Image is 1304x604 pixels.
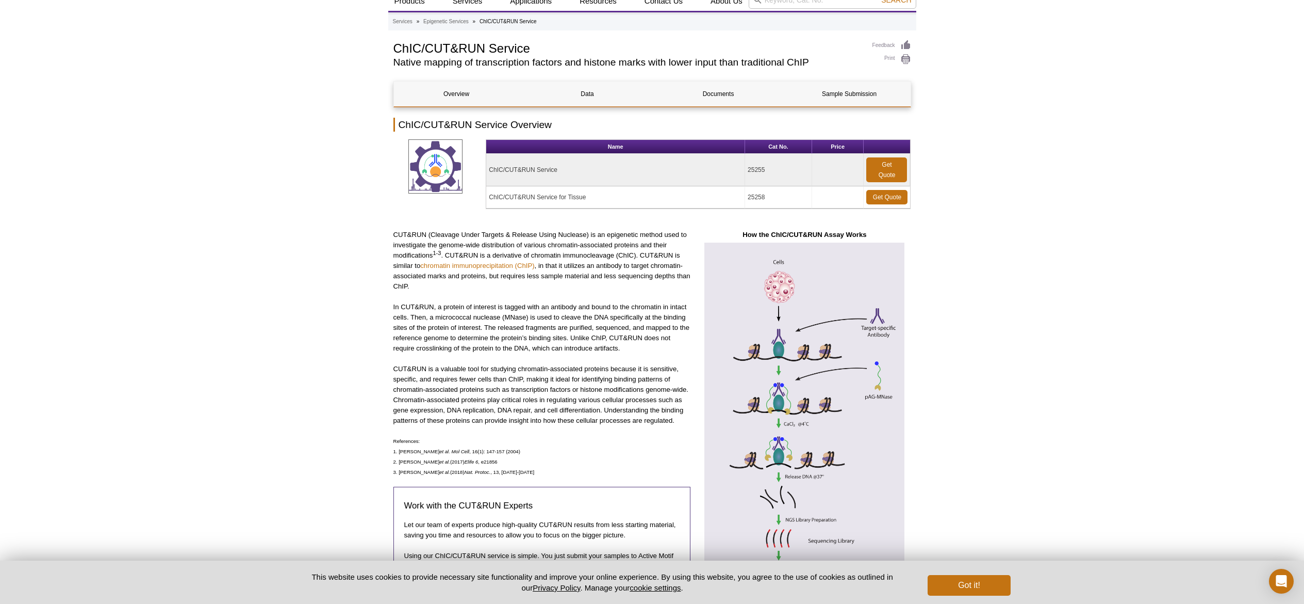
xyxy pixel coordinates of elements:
[404,520,680,541] p: Let our team of experts produce high-quality CUT&RUN results from less starting material, saving ...
[408,139,463,194] img: ChIC/CUT&RUN Service
[404,500,680,512] h3: Work with the CUT&RUN Experts
[486,154,745,186] td: ChIC/CUT&RUN Service
[787,82,912,106] a: Sample Submission
[533,583,580,592] a: Privacy Policy
[393,364,691,426] p: CUT&RUN is a valuable tool for studying chromatin-associated proteins because it is sensitive, sp...
[417,19,420,24] li: »
[393,40,862,55] h1: ChIC/CUT&RUN Service
[393,118,911,132] h2: ChIC/CUT&RUN Service Overview
[928,575,1010,596] button: Got it!
[872,40,911,51] a: Feedback
[393,58,862,67] h2: Native mapping of transcription factors and histone marks with lower input than traditional ChIP
[294,571,911,593] p: This website uses cookies to provide necessary site functionality and improve your online experie...
[465,469,491,475] em: Nat. Protoc.
[486,186,745,209] td: ChIC/CUT&RUN Service for Tissue
[866,157,907,182] a: Get Quote
[439,459,450,465] em: et al.
[433,250,441,256] sup: 1-3
[525,82,650,106] a: Data
[439,469,450,475] em: et al.
[486,140,745,154] th: Name
[812,140,864,154] th: Price
[745,154,812,186] td: 25255
[745,140,812,154] th: Cat No.
[745,186,812,209] td: 25258
[452,449,470,454] em: Mol Cell
[404,551,680,571] p: Using our ChIC/CUT&RUN service is simple. You just submit your samples to Active Motif and receiv...
[473,19,476,24] li: »
[656,82,781,106] a: Documents
[465,459,478,465] em: Elife 6
[742,231,866,239] strong: How the ChIC/CUT&RUN Assay Works
[420,262,534,269] a: chromatin immunoprecipitation (ChIP)
[393,436,691,478] p: References: 1. [PERSON_NAME] , 16(1): 147-157 (2004) 2. [PERSON_NAME] (2017) , e21856 3. [PERSON_...
[393,302,691,354] p: In CUT&RUN, a protein of interest is tagged with an antibody and bound to the chromatin in intact...
[439,449,450,454] em: et al.
[480,19,537,24] li: ChIC/CUT&RUN Service
[1269,569,1294,594] div: Open Intercom Messenger
[393,230,691,292] p: CUT&RUN (Cleavage Under Targets & Release Using Nuclease) is an epigenetic method used to investi...
[866,190,907,204] a: Get Quote
[393,17,412,26] a: Services
[423,17,469,26] a: Epigenetic Services
[630,583,681,592] button: cookie settings
[394,82,519,106] a: Overview
[872,54,911,65] a: Print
